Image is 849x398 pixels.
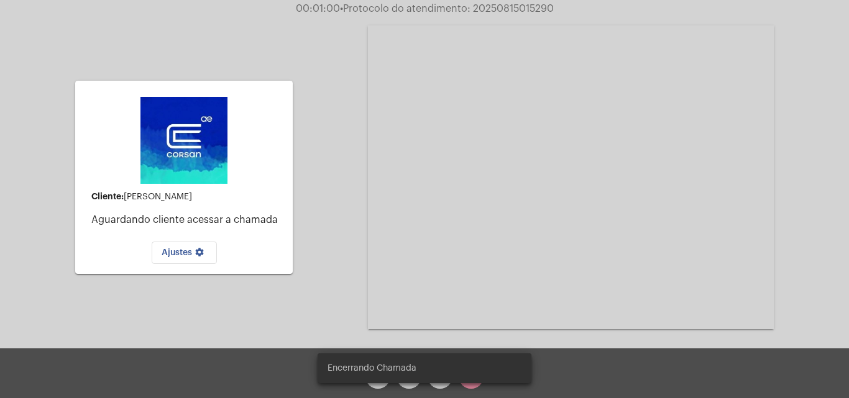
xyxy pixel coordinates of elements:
span: Encerrando Chamada [328,362,416,374]
strong: Cliente: [91,192,124,201]
div: [PERSON_NAME] [91,192,283,202]
span: 00:01:00 [296,4,340,14]
span: Ajustes [162,248,207,257]
button: Ajustes [152,242,217,264]
mat-icon: settings [192,247,207,262]
span: Protocolo do atendimento: 20250815015290 [340,4,554,14]
img: d4669ae0-8c07-2337-4f67-34b0df7f5ae4.jpeg [140,97,227,184]
span: • [340,4,343,14]
p: Aguardando cliente acessar a chamada [91,214,283,225]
